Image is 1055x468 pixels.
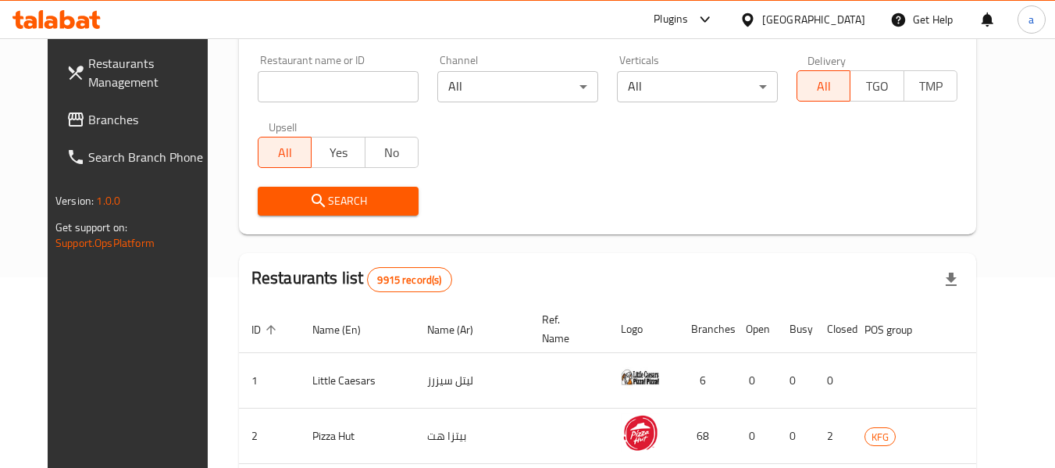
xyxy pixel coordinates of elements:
[372,141,412,164] span: No
[621,358,660,397] img: Little Caesars
[258,187,419,216] button: Search
[617,71,778,102] div: All
[777,305,814,353] th: Busy
[427,320,494,339] span: Name (Ar)
[733,305,777,353] th: Open
[804,75,844,98] span: All
[55,191,94,211] span: Version:
[300,409,415,464] td: Pizza Hut
[733,409,777,464] td: 0
[55,233,155,253] a: Support.OpsPlatform
[864,320,932,339] span: POS group
[55,217,127,238] span: Get support on:
[311,137,365,168] button: Yes
[608,305,679,353] th: Logo
[762,11,865,28] div: [GEOGRAPHIC_DATA]
[318,141,358,164] span: Yes
[932,261,970,298] div: Export file
[265,141,305,164] span: All
[814,305,852,353] th: Closed
[54,138,224,176] a: Search Branch Phone
[269,121,298,132] label: Upsell
[415,409,529,464] td: بيتزا هت
[368,273,451,288] span: 9915 record(s)
[88,54,212,91] span: Restaurants Management
[904,70,957,102] button: TMP
[777,353,814,409] td: 0
[814,409,852,464] td: 2
[911,75,951,98] span: TMP
[96,191,120,211] span: 1.0.0
[679,409,733,464] td: 68
[312,320,381,339] span: Name (En)
[621,413,660,452] img: Pizza Hut
[258,71,419,102] input: Search for restaurant name or ID..
[258,17,957,41] h2: Restaurant search
[679,305,733,353] th: Branches
[54,45,224,101] a: Restaurants Management
[437,71,598,102] div: All
[365,137,419,168] button: No
[777,409,814,464] td: 0
[797,70,850,102] button: All
[807,55,846,66] label: Delivery
[239,409,300,464] td: 2
[542,310,590,348] span: Ref. Name
[300,353,415,409] td: Little Caesars
[857,75,897,98] span: TGO
[865,428,895,446] span: KFG
[251,266,452,292] h2: Restaurants list
[814,353,852,409] td: 0
[415,353,529,409] td: ليتل سيزرز
[251,320,281,339] span: ID
[679,353,733,409] td: 6
[733,353,777,409] td: 0
[88,110,212,129] span: Branches
[239,353,300,409] td: 1
[850,70,904,102] button: TGO
[270,191,406,211] span: Search
[88,148,212,166] span: Search Branch Phone
[258,137,312,168] button: All
[654,10,688,29] div: Plugins
[1028,11,1034,28] span: a
[367,267,451,292] div: Total records count
[54,101,224,138] a: Branches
